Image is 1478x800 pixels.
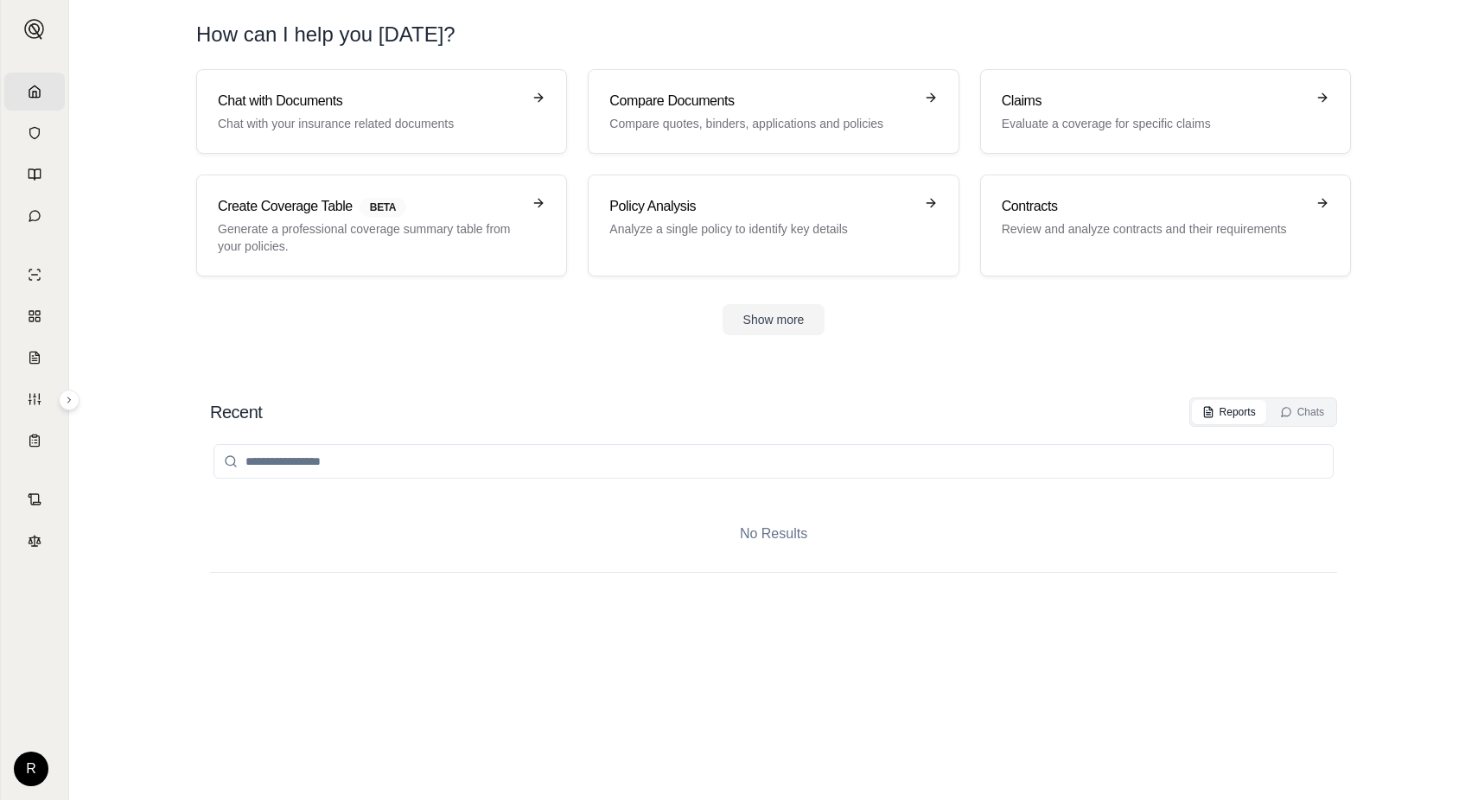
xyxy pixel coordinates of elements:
[24,19,45,40] img: Expand sidebar
[196,21,456,48] h1: How can I help you [DATE]?
[218,220,521,255] p: Generate a professional coverage summary table from your policies.
[4,197,65,235] a: Chat
[14,752,48,786] div: R
[210,496,1337,572] div: No Results
[609,115,913,132] p: Compare quotes, binders, applications and policies
[196,175,567,276] a: Create Coverage TableBETAGenerate a professional coverage summary table from your policies.
[218,115,521,132] p: Chat with your insurance related documents
[218,91,521,111] h3: Chat with Documents
[980,175,1351,276] a: ContractsReview and analyze contracts and their requirements
[1002,220,1305,238] p: Review and analyze contracts and their requirements
[1192,400,1266,424] button: Reports
[1002,115,1305,132] p: Evaluate a coverage for specific claims
[360,198,406,217] span: BETA
[17,12,52,47] button: Expand sidebar
[4,522,65,560] a: Legal Search Engine
[1280,405,1324,419] div: Chats
[4,422,65,460] a: Coverage Table
[1002,196,1305,217] h3: Contracts
[1002,91,1305,111] h3: Claims
[4,156,65,194] a: Prompt Library
[4,380,65,418] a: Custom Report
[59,390,80,410] button: Expand sidebar
[4,339,65,377] a: Claim Coverage
[218,196,521,217] h3: Create Coverage Table
[723,304,825,335] button: Show more
[4,480,65,518] a: Contract Analysis
[4,114,65,152] a: Documents Vault
[588,69,959,154] a: Compare DocumentsCompare quotes, binders, applications and policies
[196,69,567,154] a: Chat with DocumentsChat with your insurance related documents
[4,73,65,111] a: Home
[4,297,65,335] a: Policy Comparisons
[1202,405,1256,419] div: Reports
[980,69,1351,154] a: ClaimsEvaluate a coverage for specific claims
[1270,400,1335,424] button: Chats
[609,91,913,111] h3: Compare Documents
[609,220,913,238] p: Analyze a single policy to identify key details
[609,196,913,217] h3: Policy Analysis
[588,175,959,276] a: Policy AnalysisAnalyze a single policy to identify key details
[4,256,65,294] a: Single Policy
[210,400,262,424] h2: Recent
